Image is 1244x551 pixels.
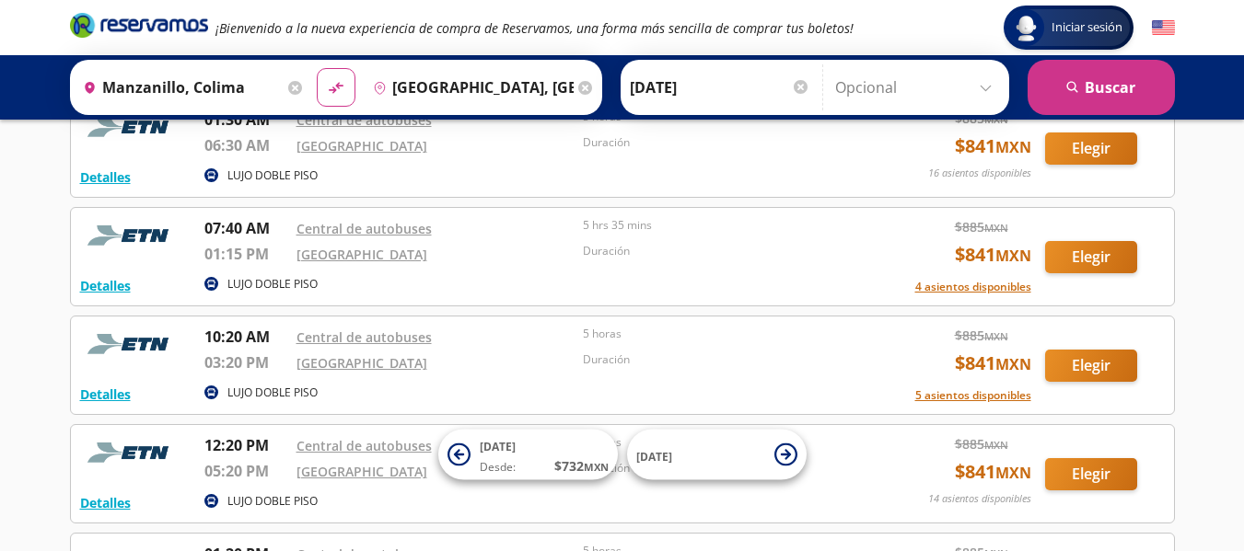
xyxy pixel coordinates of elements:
button: Buscar [1028,60,1175,115]
small: MXN [984,221,1008,235]
button: Detalles [80,493,131,512]
span: [DATE] [636,448,672,464]
small: MXN [995,463,1031,483]
span: $ 732 [554,456,609,476]
span: $ 841 [955,458,1031,486]
img: RESERVAMOS [80,434,181,471]
span: $ 841 [955,241,1031,269]
p: 01:30 AM [204,109,287,131]
a: Central de autobuses [296,437,432,454]
p: 03:20 PM [204,351,287,373]
a: [GEOGRAPHIC_DATA] [296,137,427,155]
p: 14 asientos disponibles [928,491,1031,507]
button: Elegir [1045,241,1137,273]
small: MXN [995,246,1031,266]
a: Central de autobuses [296,220,432,237]
input: Opcional [835,64,1000,110]
a: Central de autobuses [296,328,432,346]
input: Elegir Fecha [630,64,810,110]
span: $ 885 [955,217,1008,236]
i: Brand Logo [70,11,208,39]
a: Central de autobuses [296,111,432,129]
p: 07:40 AM [204,217,287,239]
em: ¡Bienvenido a la nueva experiencia de compra de Reservamos, una forma más sencilla de comprar tus... [215,19,854,37]
span: $ 885 [955,326,1008,345]
input: Buscar Destino [366,64,574,110]
p: 01:15 PM [204,243,287,265]
p: LUJO DOBLE PISO [227,167,318,184]
p: 5 horas [583,326,861,342]
button: 4 asientos disponibles [915,279,1031,295]
span: $ 885 [955,434,1008,453]
button: Elegir [1045,458,1137,490]
a: Brand Logo [70,11,208,44]
p: 06:30 AM [204,134,287,156]
button: Detalles [80,385,131,404]
p: Duración [583,351,861,368]
input: Buscar Origen [76,64,284,110]
p: Duración [583,134,861,151]
p: LUJO DOBLE PISO [227,276,318,293]
small: MXN [984,438,1008,452]
button: Detalles [80,167,131,187]
span: Iniciar sesión [1044,18,1130,37]
small: MXN [984,329,1008,343]
span: $ 841 [955,132,1031,160]
p: 16 asientos disponibles [928,166,1031,181]
a: [GEOGRAPHIC_DATA] [296,463,427,480]
button: [DATE]Desde:$732MXN [438,430,618,480]
p: 5 hrs 35 mins [583,217,861,234]
button: [DATE] [627,430,807,480]
span: Desde: [480,459,516,476]
p: LUJO DOBLE PISO [227,493,318,510]
p: 10:20 AM [204,326,287,348]
a: [GEOGRAPHIC_DATA] [296,354,427,372]
p: LUJO DOBLE PISO [227,385,318,401]
p: Duración [583,243,861,259]
img: RESERVAMOS [80,109,181,145]
img: RESERVAMOS [80,217,181,254]
img: RESERVAMOS [80,326,181,362]
small: MXN [995,354,1031,374]
span: [DATE] [480,439,516,454]
span: $ 841 [955,350,1031,377]
p: 12:20 PM [204,434,287,456]
button: English [1152,17,1175,40]
button: 5 asientos disponibles [915,387,1031,404]
small: MXN [584,460,609,474]
a: [GEOGRAPHIC_DATA] [296,246,427,263]
button: Detalles [80,276,131,295]
p: 05:20 PM [204,460,287,482]
button: Elegir [1045,132,1137,165]
small: MXN [995,137,1031,157]
button: Elegir [1045,350,1137,382]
